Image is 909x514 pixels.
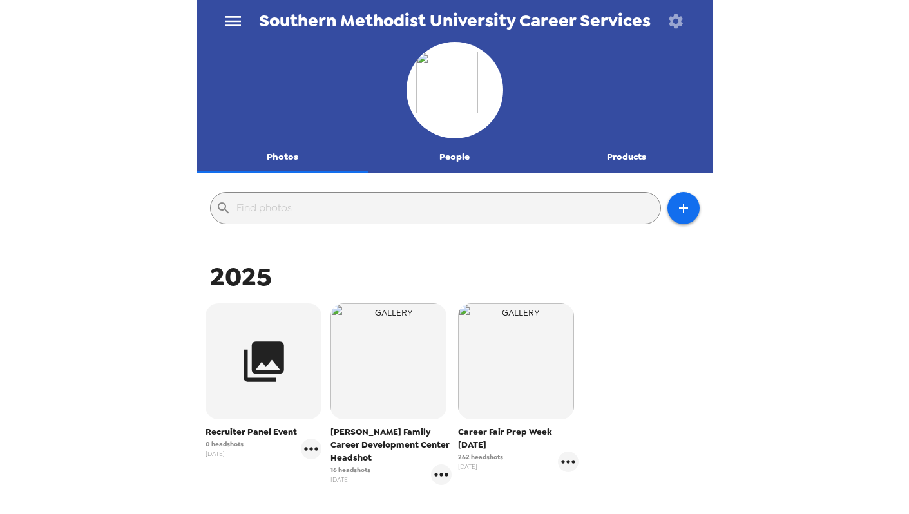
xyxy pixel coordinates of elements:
[210,260,272,294] span: 2025
[330,303,446,419] img: gallery
[541,142,713,173] button: Products
[301,439,321,459] button: gallery menu
[206,449,244,459] span: [DATE]
[458,303,574,419] img: gallery
[197,142,369,173] button: Photos
[259,12,651,30] span: Southern Methodist University Career Services
[458,462,503,471] span: [DATE]
[368,142,541,173] button: People
[330,475,370,484] span: [DATE]
[330,426,452,464] span: [PERSON_NAME] Family Career Development Center Headshot
[431,464,452,485] button: gallery menu
[416,52,493,129] img: org logo
[236,198,655,218] input: Find photos
[458,452,503,462] span: 262 headshots
[558,452,579,472] button: gallery menu
[458,426,579,452] span: Career Fair Prep Week [DATE]
[206,439,244,449] span: 0 headshots
[330,465,370,475] span: 16 headshots
[206,426,321,439] span: Recruiter Panel Event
